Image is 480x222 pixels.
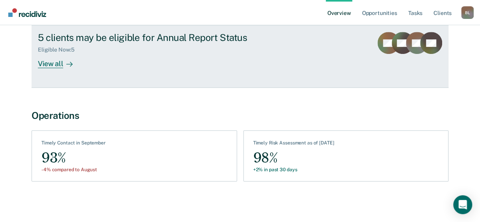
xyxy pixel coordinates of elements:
div: -4% compared to August [41,167,106,172]
div: Operations [32,110,448,121]
div: Timely Risk Assessment as of [DATE] [253,140,334,149]
div: View all [38,53,82,68]
img: Recidiviz [8,8,46,17]
div: +2% in past 30 days [253,167,334,172]
button: Profile dropdown button [461,6,474,19]
div: 93% [41,149,106,167]
div: 98% [253,149,334,167]
div: B L [461,6,474,19]
div: Eligible Now : 5 [38,46,81,53]
div: 5 clients may be eligible for Annual Report Status [38,32,315,43]
div: Timely Contact in September [41,140,106,149]
a: 5 clients may be eligible for Annual Report StatusEligible Now:5View all [32,26,448,87]
div: Open Intercom Messenger [453,195,472,214]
